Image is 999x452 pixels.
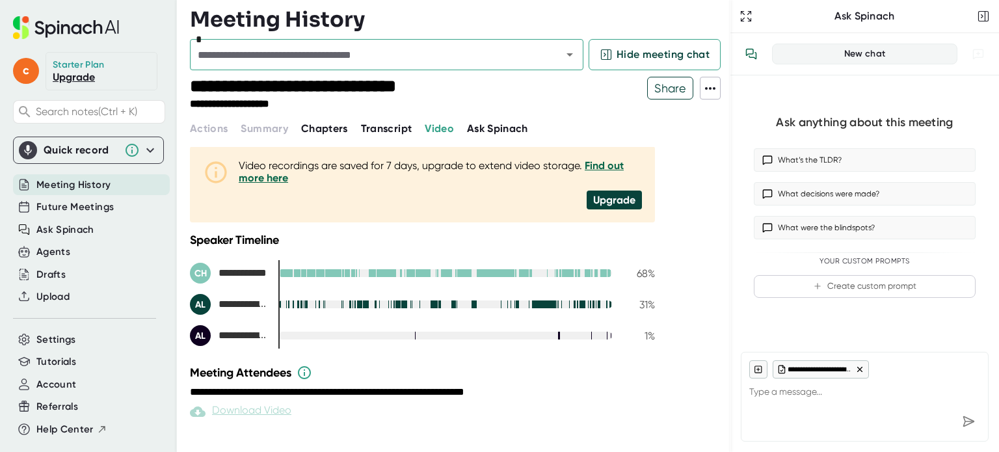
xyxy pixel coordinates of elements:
button: Tutorials [36,354,76,369]
span: Ask Spinach [467,122,528,135]
span: Share [648,77,693,100]
button: Transcript [361,121,412,137]
div: CH [190,263,211,284]
span: Chapters [301,122,348,135]
button: Expand to Ask Spinach page [737,7,755,25]
button: Actions [190,121,228,137]
button: Open [561,46,579,64]
button: Chapters [301,121,348,137]
button: Help Center [36,422,107,437]
div: AL [190,325,211,346]
div: Ask Spinach [755,10,974,23]
span: Summary [241,122,287,135]
span: Help Center [36,422,94,437]
button: Ask Spinach [36,222,94,237]
h3: Meeting History [190,7,365,32]
button: Account [36,377,76,392]
button: Close conversation sidebar [974,7,992,25]
button: Video [425,121,454,137]
div: Send message [957,410,980,433]
button: Drafts [36,267,66,282]
button: What’s the TLDR? [754,148,976,172]
div: Your Custom Prompts [754,257,976,266]
button: Settings [36,332,76,347]
button: View conversation history [738,41,764,67]
div: New chat [780,48,949,60]
div: Upgrade [587,191,642,209]
span: Hide meeting chat [617,47,710,62]
button: What were the blindspots? [754,216,976,239]
button: Ask Spinach [467,121,528,137]
button: Agents [36,245,70,259]
button: Summary [241,121,287,137]
button: Referrals [36,399,78,414]
div: Paid feature [190,404,291,419]
div: Amos Lengacher [190,294,268,315]
button: Meeting History [36,178,111,193]
button: Create custom prompt [754,275,976,298]
div: AL [190,294,211,315]
button: What decisions were made? [754,182,976,206]
span: Actions [190,122,228,135]
span: Transcript [361,122,412,135]
div: Ask anything about this meeting [776,115,953,130]
div: Speaker Timeline [190,233,655,247]
div: Video recordings are saved for 7 days, upgrade to extend video storage. [239,159,642,184]
span: Search notes (Ctrl + K) [36,105,161,118]
button: Upload [36,289,70,304]
div: Starter Plan [53,59,105,71]
button: Share [647,77,693,100]
div: 1 % [622,330,655,342]
div: Quick record [19,137,158,163]
button: Hide meeting chat [589,39,721,70]
div: Allan Lengacher [190,325,268,346]
a: Upgrade [53,71,95,83]
button: Future Meetings [36,200,114,215]
div: 68 % [622,267,655,280]
a: Find out more here [239,159,624,184]
div: Meeting Attendees [190,365,658,380]
div: 31 % [622,299,655,311]
span: c [13,58,39,84]
span: Video [425,122,454,135]
div: Craig Hunter [190,263,268,284]
div: Quick record [44,144,118,157]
